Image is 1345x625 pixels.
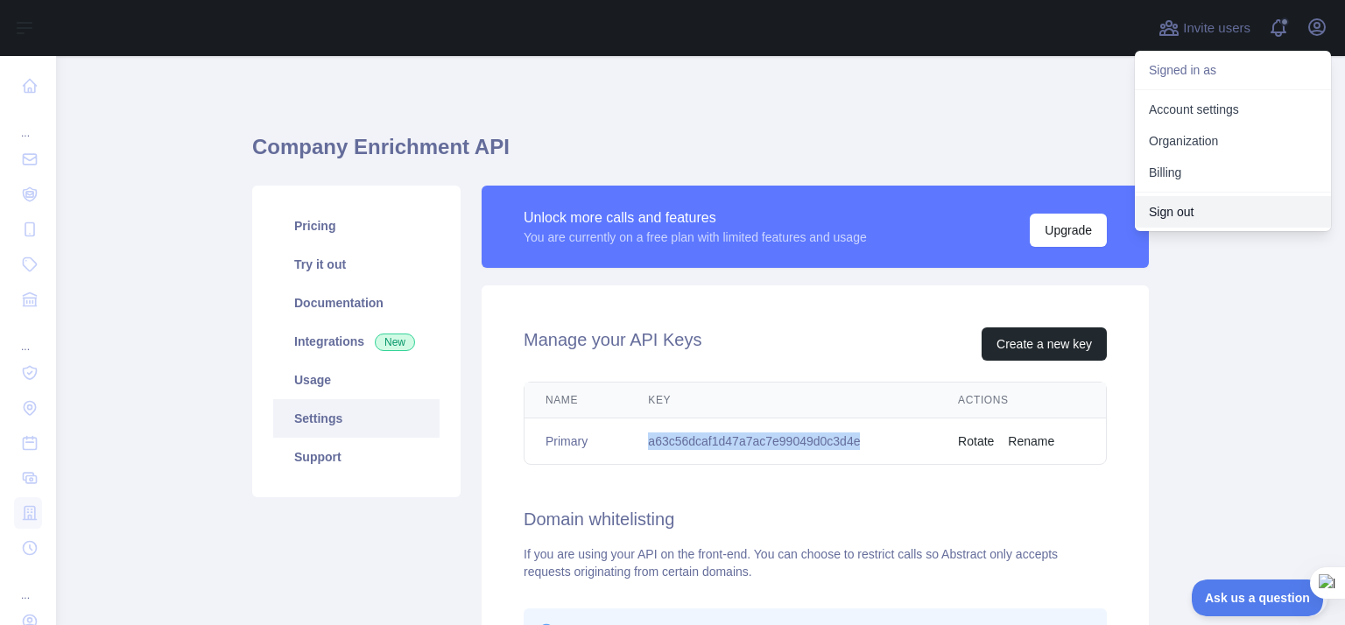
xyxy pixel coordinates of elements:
[1135,196,1331,228] button: Sign out
[252,133,1149,175] h1: Company Enrichment API
[1030,214,1107,247] button: Upgrade
[1135,125,1331,157] a: Organization
[273,245,440,284] a: Try it out
[1135,94,1331,125] a: Account settings
[524,207,867,228] div: Unlock more calls and features
[524,507,1107,531] h2: Domain whitelisting
[14,567,42,602] div: ...
[1192,579,1327,616] iframe: Toggle Customer Support
[1183,18,1250,39] span: Invite users
[273,399,440,438] a: Settings
[273,438,440,476] a: Support
[1149,61,1317,79] p: Signed in as
[273,284,440,322] a: Documentation
[524,327,701,361] h2: Manage your API Keys
[14,319,42,354] div: ...
[982,327,1107,361] button: Create a new key
[525,418,627,465] td: Primary
[375,334,415,351] span: New
[273,322,440,361] a: Integrations New
[627,383,937,418] th: Key
[525,383,627,418] th: Name
[937,383,1106,418] th: Actions
[1135,157,1331,188] button: Billing
[627,418,937,465] td: a63c56dcaf1d47a7ac7e99049d0c3d4e
[14,105,42,140] div: ...
[273,207,440,245] a: Pricing
[273,361,440,399] a: Usage
[1008,432,1054,450] button: Rename
[1155,14,1254,42] button: Invite users
[524,545,1107,580] div: If you are using your API on the front-end. You can choose to restrict calls so Abstract only acc...
[958,432,994,450] button: Rotate
[524,228,867,246] div: You are currently on a free plan with limited features and usage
